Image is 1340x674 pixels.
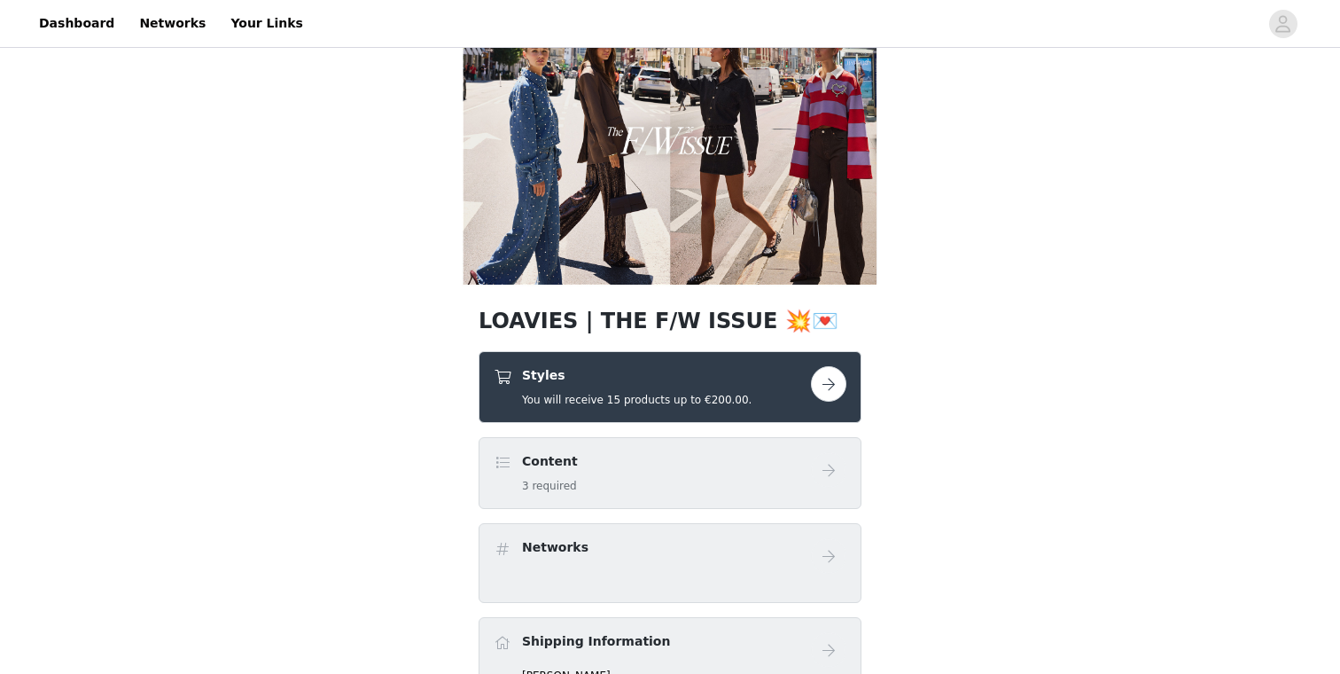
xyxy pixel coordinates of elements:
[522,452,578,471] h4: Content
[522,478,578,494] h5: 3 required
[522,366,752,385] h4: Styles
[28,4,125,43] a: Dashboard
[479,437,861,509] div: Content
[129,4,216,43] a: Networks
[220,4,314,43] a: Your Links
[479,305,861,337] h1: LOAVIES | THE F/W ISSUE 💥💌
[479,523,861,603] div: Networks
[522,632,670,651] h4: Shipping Information
[479,351,861,423] div: Styles
[522,538,588,557] h4: Networks
[522,392,752,408] h5: You will receive 15 products up to €200.00.
[1274,10,1291,38] div: avatar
